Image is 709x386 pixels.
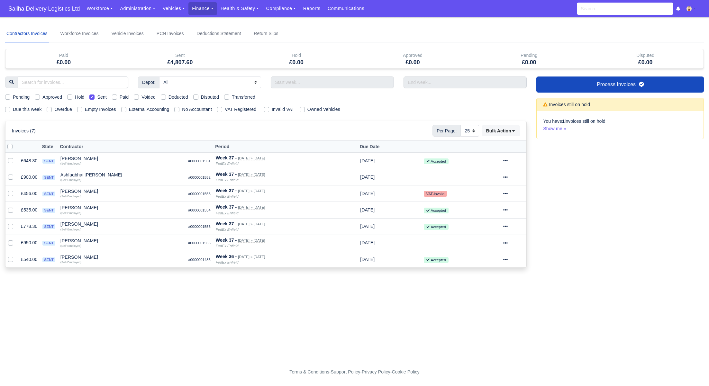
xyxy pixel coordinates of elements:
[10,59,117,66] h5: £0.00
[5,3,83,15] a: Saliha Delivery Logistics Ltd
[360,240,375,245] span: 5 days from now
[5,25,49,42] a: Contractors Invoices
[543,126,566,131] a: Show me »
[60,211,81,215] small: (Self-Employed)
[476,52,582,59] div: Pending
[232,94,255,101] label: Transferred
[537,111,704,139] div: You have invoices still on hold
[12,128,36,134] h6: Invoices (7)
[188,208,211,212] small: #0000001554
[359,59,466,66] h5: £0.00
[272,106,295,113] label: Invalid VAT
[60,238,183,243] div: [PERSON_NAME]
[188,2,217,15] a: Finance
[238,205,265,210] small: [DATE] » [DATE]
[471,49,587,68] div: Pending
[562,119,565,124] strong: 1
[216,178,239,182] i: FedEx Enfield
[42,192,55,196] span: sent
[18,153,40,169] td: £648.30
[677,355,709,386] iframe: Chat Widget
[60,255,183,259] div: [PERSON_NAME]
[592,52,699,59] div: Disputed
[424,158,449,164] small: Accepted
[83,2,116,15] a: Workforce
[10,52,117,59] div: Paid
[42,241,55,246] span: sent
[362,369,390,374] a: Privacy Policy
[577,3,673,15] input: Search...
[188,159,211,163] small: #0000001551
[238,173,265,177] small: [DATE] » [DATE]
[271,76,394,88] input: Start week...
[116,2,159,15] a: Administration
[587,49,704,68] div: Disputed
[216,211,239,215] i: FedEx Enfield
[18,218,40,235] td: £778.30
[424,257,449,263] small: Accepted
[216,204,237,210] strong: Week 37 -
[324,2,368,15] a: Communications
[432,125,461,137] span: Per Page:
[238,238,265,243] small: [DATE] » [DATE]
[216,162,239,166] i: FedEx Enfield
[424,208,449,213] small: Accepted
[299,2,324,15] a: Reports
[97,94,106,101] label: Sent
[60,195,81,198] small: (Self-Employed)
[138,76,159,88] span: Depot:
[238,189,265,193] small: [DATE] » [DATE]
[60,222,183,226] div: [PERSON_NAME]
[54,106,72,113] label: Overdue
[476,59,582,66] h5: £0.00
[360,207,375,212] span: 5 days from now
[58,141,186,153] th: Contractor
[243,59,350,66] h5: £0.00
[360,191,375,196] span: 5 days from now
[59,25,100,42] a: Workforce Invoices
[60,205,183,210] div: [PERSON_NAME]
[289,369,329,374] a: Terms & Conditions
[216,260,239,264] i: FedEx Enfield
[18,169,40,185] td: £900.00
[216,221,237,226] strong: Week 37 -
[18,202,40,218] td: £535.00
[122,49,238,68] div: Sent
[60,162,81,165] small: (Self-Employed)
[195,25,242,42] a: Deductions Statement
[360,224,375,229] span: 5 days from now
[141,94,156,101] label: Voided
[358,141,421,153] th: Due Date
[424,224,449,230] small: Accepted
[60,244,81,247] small: (Self-Employed)
[482,125,520,136] button: Bulk Action
[42,257,55,262] span: sent
[60,156,183,161] div: [PERSON_NAME]
[360,158,375,163] span: 5 days from now
[18,251,40,267] td: £540.00
[307,106,340,113] label: Owned Vehicles
[592,59,699,66] h5: £0.00
[188,192,211,196] small: #0000001553
[243,52,350,59] div: Hold
[155,25,185,42] a: PCN Invoices
[60,173,183,177] div: Ashfaqbhai [PERSON_NAME]
[171,368,538,376] div: - - -
[216,254,237,259] strong: Week 36 -
[238,222,265,226] small: [DATE] » [DATE]
[188,225,211,229] small: #0000001555
[18,76,128,88] input: Search for invoices...
[217,2,263,15] a: Health & Safety
[110,25,145,42] a: Vehicle Invoices
[238,49,355,68] div: Hold
[331,369,360,374] a: Support Policy
[127,52,233,59] div: Sent
[60,228,81,231] small: (Self-Employed)
[216,238,237,243] strong: Week 37 -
